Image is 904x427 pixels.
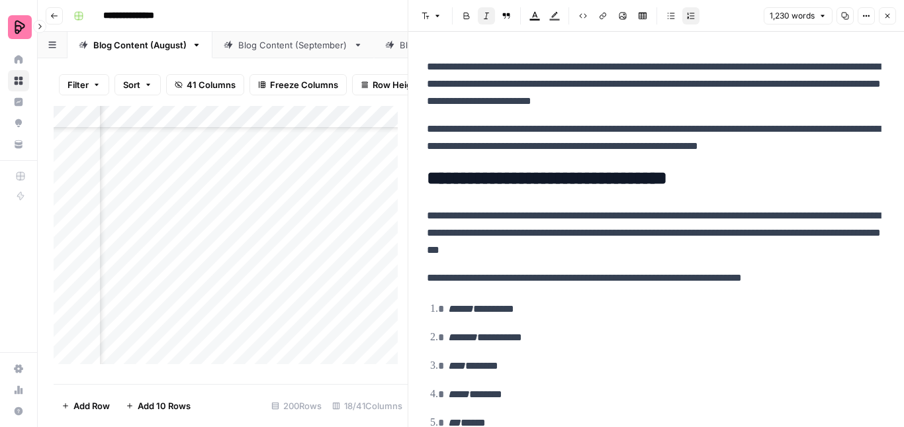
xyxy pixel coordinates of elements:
[8,49,29,70] a: Home
[8,11,29,44] button: Workspace: Preply
[8,91,29,113] a: Insights
[68,32,212,58] a: Blog Content (August)
[770,10,815,22] span: 1,230 words
[73,399,110,412] span: Add Row
[266,395,327,416] div: 200 Rows
[8,358,29,379] a: Settings
[118,395,199,416] button: Add 10 Rows
[123,78,140,91] span: Sort
[166,74,244,95] button: 41 Columns
[400,38,481,52] div: Blog Content (July)
[8,379,29,401] a: Usage
[352,74,429,95] button: Row Height
[373,78,420,91] span: Row Height
[187,78,236,91] span: 41 Columns
[59,74,109,95] button: Filter
[238,38,348,52] div: Blog Content (September)
[114,74,161,95] button: Sort
[270,78,338,91] span: Freeze Columns
[68,78,89,91] span: Filter
[8,70,29,91] a: Browse
[54,395,118,416] button: Add Row
[374,32,507,58] a: Blog Content (July)
[8,15,32,39] img: Preply Logo
[249,74,347,95] button: Freeze Columns
[8,134,29,155] a: Your Data
[138,399,191,412] span: Add 10 Rows
[212,32,374,58] a: Blog Content (September)
[93,38,187,52] div: Blog Content (August)
[8,401,29,422] button: Help + Support
[764,7,833,24] button: 1,230 words
[327,395,408,416] div: 18/41 Columns
[8,113,29,134] a: Opportunities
